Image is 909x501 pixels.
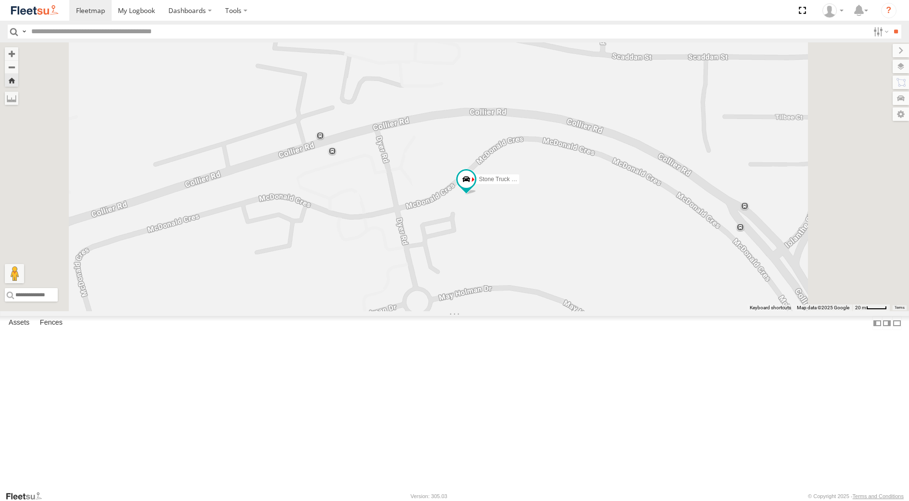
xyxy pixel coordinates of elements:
[895,306,905,310] a: Terms
[5,60,18,74] button: Zoom out
[797,305,849,310] span: Map data ©2025 Google
[10,4,60,17] img: fleetsu-logo-horizontal.svg
[4,316,34,330] label: Assets
[5,92,18,105] label: Measure
[852,304,890,311] button: Map scale: 20 m per 39 pixels
[882,316,892,330] label: Dock Summary Table to the Right
[872,316,882,330] label: Dock Summary Table to the Left
[855,305,866,310] span: 20 m
[5,47,18,60] button: Zoom in
[819,3,847,18] div: TheMaker Systems
[870,25,890,39] label: Search Filter Options
[881,3,896,18] i: ?
[5,264,24,283] button: Drag Pegman onto the map to open Street View
[893,107,909,121] label: Map Settings
[808,493,904,499] div: © Copyright 2025 -
[5,74,18,87] button: Zoom Home
[892,316,902,330] label: Hide Summary Table
[410,493,447,499] div: Version: 305.03
[5,491,50,501] a: Visit our Website
[853,493,904,499] a: Terms and Conditions
[35,316,67,330] label: Fences
[479,176,540,183] span: Stone Truck - 1EQX550
[750,304,791,311] button: Keyboard shortcuts
[20,25,28,39] label: Search Query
